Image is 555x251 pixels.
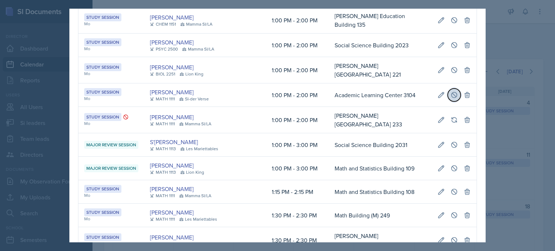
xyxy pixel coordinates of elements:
[150,96,175,102] div: MATH 1111
[84,120,138,127] div: Mo
[84,95,138,102] div: Mo
[329,107,432,133] td: [PERSON_NAME][GEOGRAPHIC_DATA] 233
[179,192,211,199] div: Mamma SI/LA
[84,88,121,96] div: Study Session
[84,208,121,216] div: Study Session
[329,34,432,57] td: Social Science Building 2023
[329,133,432,157] td: Social Science Building 2031
[180,71,203,77] div: Lion King
[84,216,138,222] div: Mo
[150,233,194,242] a: [PERSON_NAME]
[266,34,329,57] td: 1:00 PM - 2:00 PM
[182,46,214,52] div: Mamma SI/LA
[150,71,175,77] div: BIOL 2251
[150,161,194,170] a: [PERSON_NAME]
[150,46,178,52] div: PSYC 2500
[84,241,138,247] div: Mo
[84,63,121,71] div: Study Session
[329,180,432,204] td: Math and Statistics Building 108
[266,83,329,107] td: 1:00 PM - 2:00 PM
[266,157,329,180] td: 1:00 PM - 3:00 PM
[84,233,121,241] div: Study Session
[150,241,175,247] div: STAT 1401
[329,83,432,107] td: Academic Learning Center 3104
[266,57,329,83] td: 1:00 PM - 2:00 PM
[150,169,176,176] div: MATH 1113
[84,46,138,52] div: Mo
[150,113,194,121] a: [PERSON_NAME]
[150,38,194,47] a: [PERSON_NAME]
[180,21,212,27] div: Mamma SI/LA
[179,241,211,247] div: Mamma SI/LA
[329,7,432,34] td: [PERSON_NAME] Education Building 135
[266,7,329,34] td: 1:00 PM - 2:00 PM
[150,121,175,127] div: MATH 1111
[180,169,204,176] div: Lion King
[84,21,138,27] div: Mo
[150,216,175,222] div: MATH 1111
[84,185,121,193] div: Study Session
[179,216,217,222] div: Les Mariettables
[150,192,175,199] div: MATH 1111
[150,13,194,22] a: [PERSON_NAME]
[84,192,138,199] div: Mo
[150,63,194,72] a: [PERSON_NAME]
[179,121,211,127] div: Mamma SI/LA
[84,38,121,46] div: Study Session
[180,146,218,152] div: Les Mariettables
[150,146,176,152] div: MATH 1113
[150,88,194,96] a: [PERSON_NAME]
[150,208,194,217] a: [PERSON_NAME]
[84,141,138,149] div: Major Review Session
[150,185,194,193] a: [PERSON_NAME]
[329,157,432,180] td: Math and Statistics Building 109
[84,113,121,121] div: Study Session
[329,57,432,83] td: [PERSON_NAME][GEOGRAPHIC_DATA] 221
[150,21,176,27] div: CHEM 1151
[84,13,121,21] div: Study Session
[329,204,432,227] td: Math Building (M) 249
[84,164,138,172] div: Major Review Session
[84,70,138,77] div: Mo
[266,204,329,227] td: 1:30 PM - 2:30 PM
[266,133,329,157] td: 1:00 PM - 3:00 PM
[150,138,198,146] a: S'[PERSON_NAME]
[179,96,209,102] div: SI-der Verse
[266,107,329,133] td: 1:00 PM - 2:00 PM
[266,180,329,204] td: 1:15 PM - 2:15 PM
